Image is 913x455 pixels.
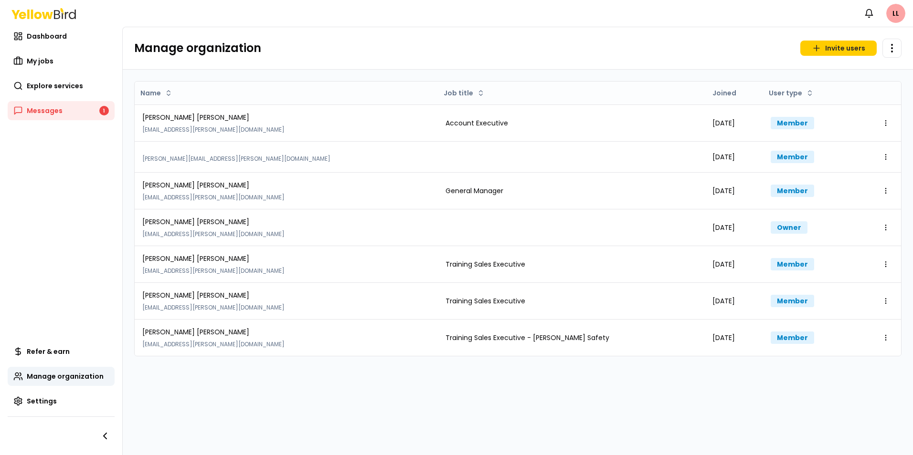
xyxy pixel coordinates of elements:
div: [PERSON_NAME] [PERSON_NAME] [142,327,430,337]
div: [EMAIL_ADDRESS][PERSON_NAME][DOMAIN_NAME] [142,194,430,201]
div: [DATE] [712,223,755,232]
div: [PERSON_NAME][EMAIL_ADDRESS][PERSON_NAME][DOMAIN_NAME] [142,155,430,163]
td: Training Sales Executive [438,282,705,319]
span: User type [769,88,802,98]
a: Manage organization [8,367,115,386]
a: Explore services [8,76,115,95]
h1: Manage organization [134,41,261,56]
span: Manage organization [27,372,104,381]
span: LL [886,4,905,23]
span: Settings [27,396,57,406]
div: Member [771,258,814,270]
div: Owner [771,221,807,234]
div: [PERSON_NAME] [PERSON_NAME] [142,180,430,190]
td: Training Sales Executive [438,246,705,282]
div: [DATE] [712,186,755,196]
td: Training Sales Executive - [PERSON_NAME] Safety [438,319,705,356]
div: [PERSON_NAME] [PERSON_NAME] [142,290,430,300]
span: Messages [27,106,63,115]
div: 1 [99,106,109,115]
div: [EMAIL_ADDRESS][PERSON_NAME][DOMAIN_NAME] [142,267,430,275]
div: Member [771,331,814,344]
span: Name [140,88,161,98]
a: Refer & earn [8,342,115,361]
div: [EMAIL_ADDRESS][PERSON_NAME][DOMAIN_NAME] [142,341,430,348]
div: Member [771,295,814,307]
button: Invite users [800,41,877,56]
div: [DATE] [712,152,755,162]
a: Dashboard [8,27,115,46]
div: [EMAIL_ADDRESS][PERSON_NAME][DOMAIN_NAME] [142,304,430,311]
a: Settings [8,392,115,411]
th: Joined [705,82,763,104]
a: Messages1 [8,101,115,120]
span: Refer & earn [27,347,70,356]
button: User type [765,85,817,101]
div: Member [771,151,814,163]
button: Name [137,85,176,101]
button: Job title [440,85,488,101]
span: Job title [444,88,473,98]
div: [EMAIL_ADDRESS][PERSON_NAME][DOMAIN_NAME] [142,230,430,238]
span: Explore services [27,81,83,91]
td: General Manager [438,172,705,209]
div: [EMAIL_ADDRESS][PERSON_NAME][DOMAIN_NAME] [142,126,430,134]
div: [DATE] [712,296,755,306]
a: My jobs [8,52,115,71]
td: Account Executive [438,104,705,141]
div: [PERSON_NAME] [PERSON_NAME] [142,113,430,122]
div: [DATE] [712,333,755,342]
div: [PERSON_NAME] [PERSON_NAME] [142,217,430,227]
div: [DATE] [712,118,755,128]
span: My jobs [27,56,53,66]
span: Dashboard [27,31,67,41]
div: [DATE] [712,259,755,269]
div: Member [771,117,814,129]
div: Member [771,185,814,197]
div: [PERSON_NAME] [PERSON_NAME] [142,254,430,263]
